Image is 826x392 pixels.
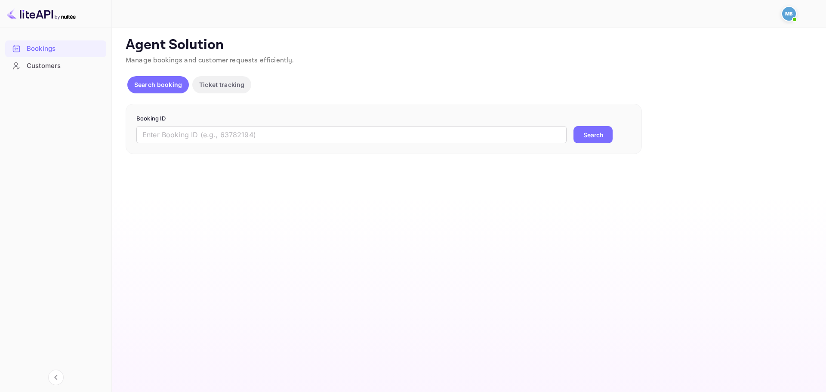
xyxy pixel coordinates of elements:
p: Booking ID [136,114,631,123]
div: Bookings [27,44,102,54]
img: LiteAPI logo [7,7,76,21]
img: Mohcine Belkhir [782,7,796,21]
p: Search booking [134,80,182,89]
div: Bookings [5,40,106,57]
p: Ticket tracking [199,80,244,89]
input: Enter Booking ID (e.g., 63782194) [136,126,567,143]
button: Search [573,126,613,143]
div: Customers [27,61,102,71]
a: Customers [5,58,106,74]
a: Bookings [5,40,106,56]
span: Manage bookings and customer requests efficiently. [126,56,294,65]
p: Agent Solution [126,37,811,54]
button: Collapse navigation [48,370,64,385]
